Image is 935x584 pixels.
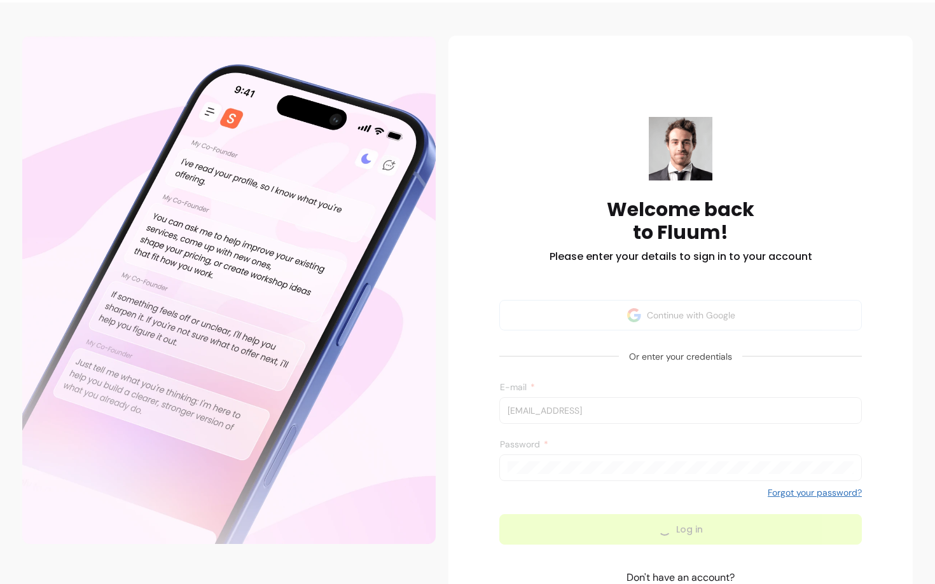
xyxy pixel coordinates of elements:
span: Password [500,438,543,450]
div: Illustration of Fluum AI Co-Founder on a smartphone, showing AI chat guidance that helps freelanc... [22,36,436,544]
span: Or enter your credentials [619,345,742,368]
img: Fluum logo [649,117,712,180]
h2: Please enter your details to sign in to your account [550,249,812,264]
a: Forgot your password? [768,486,862,499]
h1: Welcome back to Fluum! [607,198,754,244]
span: E-mail [500,381,529,393]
